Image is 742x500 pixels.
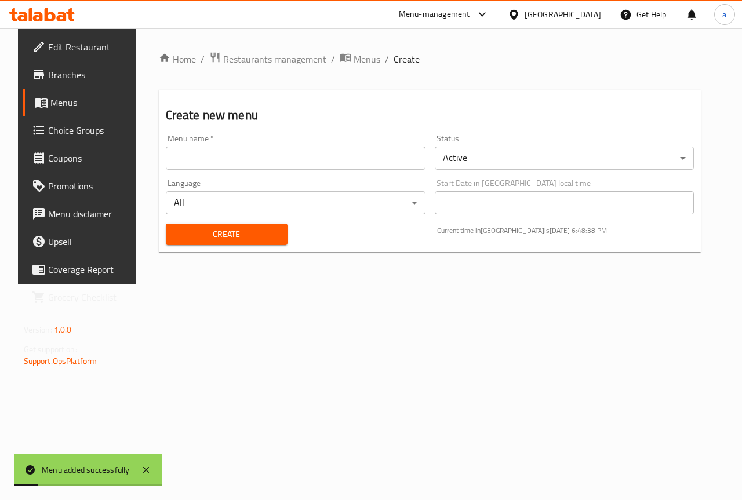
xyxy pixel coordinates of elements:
[23,33,142,61] a: Edit Restaurant
[340,52,380,67] a: Menus
[42,463,130,476] div: Menu added successfully
[24,342,77,357] span: Get support on:
[24,353,97,368] a: Support.OpsPlatform
[166,224,288,245] button: Create
[722,8,726,21] span: a
[23,144,142,172] a: Coupons
[48,179,133,193] span: Promotions
[23,228,142,256] a: Upsell
[175,227,278,242] span: Create
[23,256,142,283] a: Coverage Report
[23,283,142,311] a: Grocery Checklist
[48,262,133,276] span: Coverage Report
[48,40,133,54] span: Edit Restaurant
[23,200,142,228] a: Menu disclaimer
[166,191,425,214] div: All
[394,52,420,66] span: Create
[159,52,701,67] nav: breadcrumb
[201,52,205,66] li: /
[23,172,142,200] a: Promotions
[48,235,133,249] span: Upsell
[23,89,142,116] a: Menus
[48,207,133,221] span: Menu disclaimer
[50,96,133,110] span: Menus
[48,123,133,137] span: Choice Groups
[54,322,72,337] span: 1.0.0
[385,52,389,66] li: /
[166,147,425,170] input: Please enter Menu name
[23,61,142,89] a: Branches
[435,147,694,170] div: Active
[23,116,142,144] a: Choice Groups
[399,8,470,21] div: Menu-management
[331,52,335,66] li: /
[525,8,601,21] div: [GEOGRAPHIC_DATA]
[159,52,196,66] a: Home
[354,52,380,66] span: Menus
[209,52,326,67] a: Restaurants management
[48,290,133,304] span: Grocery Checklist
[24,322,52,337] span: Version:
[223,52,326,66] span: Restaurants management
[166,107,694,124] h2: Create new menu
[48,151,133,165] span: Coupons
[437,225,694,236] p: Current time in [GEOGRAPHIC_DATA] is [DATE] 6:48:38 PM
[48,68,133,82] span: Branches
